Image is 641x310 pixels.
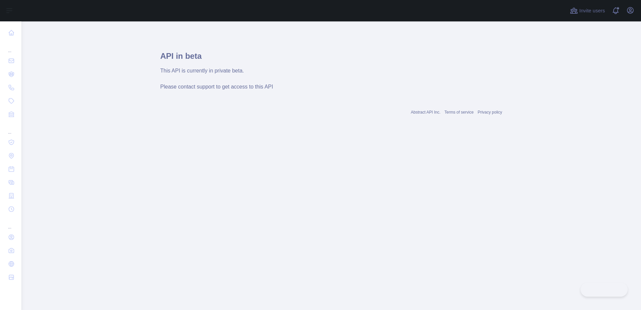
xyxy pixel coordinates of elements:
[160,84,273,90] span: Please contact support to get access to this API
[160,51,502,67] h1: API in beta
[444,110,473,115] a: Terms of service
[160,67,502,75] div: This API is currently in private beta.
[581,283,628,297] iframe: Toggle Customer Support
[478,110,502,115] a: Privacy policy
[411,110,441,115] a: Abstract API Inc.
[5,122,16,135] div: ...
[579,7,605,15] span: Invite users
[569,5,606,16] button: Invite users
[5,40,16,53] div: ...
[5,216,16,230] div: ...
